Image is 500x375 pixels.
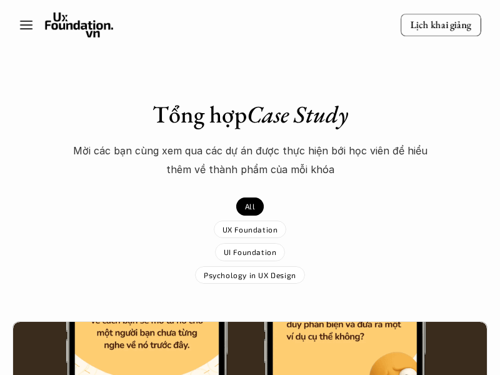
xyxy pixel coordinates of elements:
[245,202,256,211] p: All
[224,247,277,256] p: UI Foundation
[204,271,296,279] p: Psychology in UX Design
[222,225,278,234] p: UX Foundation
[62,141,437,179] p: Mời các bạn cùng xem qua các dự án được thực hiện bới học viên để hiểu thêm về thành phẩm của mỗi...
[401,14,481,37] a: Lịch khai giảng
[247,99,348,129] em: Case Study
[411,19,471,32] p: Lịch khai giảng
[31,100,469,129] h1: Tổng hợp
